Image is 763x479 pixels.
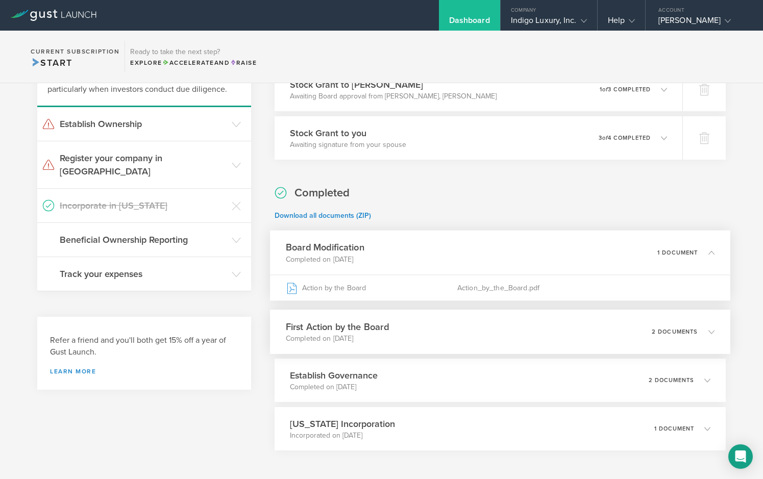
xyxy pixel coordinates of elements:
[162,59,230,66] span: and
[290,91,497,102] p: Awaiting Board approval from [PERSON_NAME], [PERSON_NAME]
[31,57,72,68] span: Start
[290,140,406,150] p: Awaiting signature from your spouse
[449,15,490,31] div: Dashboard
[294,186,350,200] h2: Completed
[290,417,395,431] h3: [US_STATE] Incorporation
[50,335,238,358] h3: Refer a friend and you'll both get 15% off a year of Gust Launch.
[286,241,364,255] h3: Board Modification
[290,127,406,140] h3: Stock Grant to you
[290,431,395,441] p: Incorporated on [DATE]
[60,199,227,212] h3: Incorporate in [US_STATE]
[290,369,378,382] h3: Establish Governance
[657,249,698,255] p: 1 document
[602,135,608,141] em: of
[50,368,238,374] a: Learn more
[275,211,371,220] a: Download all documents (ZIP)
[649,377,694,383] p: 2 documents
[290,382,378,392] p: Completed on [DATE]
[162,59,214,66] span: Accelerate
[31,48,119,55] h2: Current Subscription
[230,59,257,66] span: Raise
[511,15,587,31] div: Indigo Luxury, Inc.
[286,320,389,334] h3: First Action by the Board
[602,86,608,93] em: of
[60,152,227,178] h3: Register your company in [GEOGRAPHIC_DATA]
[130,48,257,56] h3: Ready to take the next step?
[600,87,651,92] p: 1 3 completed
[60,233,227,246] h3: Beneficial Ownership Reporting
[652,329,698,335] p: 2 documents
[286,254,364,264] p: Completed on [DATE]
[60,117,227,131] h3: Establish Ownership
[658,15,745,31] div: [PERSON_NAME]
[457,275,715,300] div: Action_by_the_Board.pdf
[608,15,635,31] div: Help
[125,41,262,72] div: Ready to take the next step?ExploreAccelerateandRaise
[290,78,497,91] h3: Stock Grant to [PERSON_NAME]
[599,135,651,141] p: 3 4 completed
[654,426,694,432] p: 1 document
[130,58,257,67] div: Explore
[60,267,227,281] h3: Track your expenses
[286,334,389,344] p: Completed on [DATE]
[286,275,457,300] div: Action by the Board
[728,444,753,469] div: Open Intercom Messenger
